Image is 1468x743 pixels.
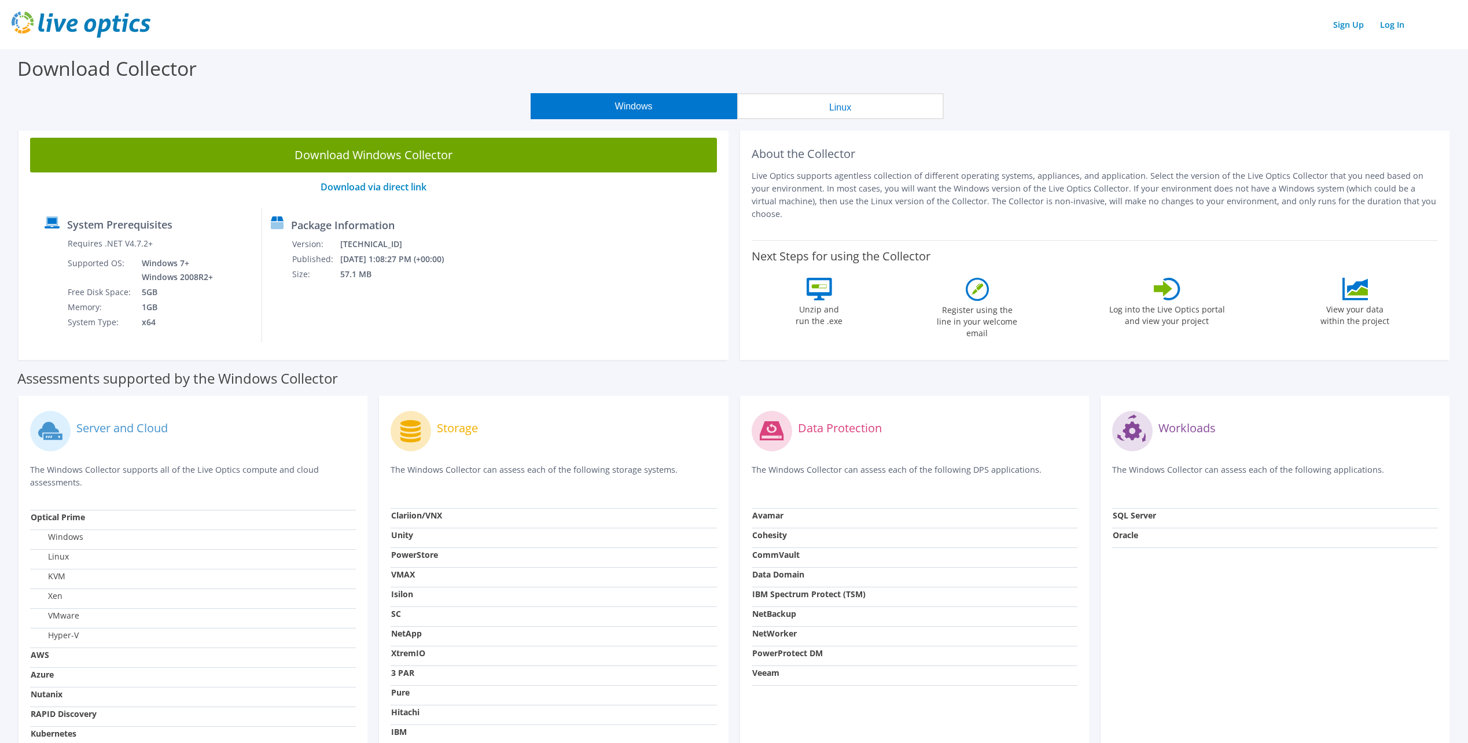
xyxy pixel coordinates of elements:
p: The Windows Collector can assess each of the following storage systems. [391,464,716,487]
td: Memory: [67,300,133,315]
strong: Azure [31,669,54,680]
label: Assessments supported by the Windows Collector [17,373,338,384]
td: Version: [292,237,340,252]
label: Xen [31,590,62,602]
label: Workloads [1158,422,1216,434]
button: Linux [737,93,944,119]
strong: Isilon [391,588,413,599]
button: Windows [531,93,737,119]
strong: Hitachi [391,707,420,718]
label: Linux [31,551,69,562]
a: Download Windows Collector [30,138,717,172]
strong: Nutanix [31,689,62,700]
strong: Avamar [752,510,783,521]
td: Supported OS: [67,256,133,285]
strong: Unity [391,529,413,540]
strong: Data Domain [752,569,804,580]
td: System Type: [67,315,133,330]
strong: RAPID Discovery [31,708,97,719]
label: Package Information [291,219,395,231]
td: x64 [133,315,215,330]
strong: NetApp [391,628,422,639]
td: Free Disk Space: [67,285,133,300]
label: System Prerequisites [67,219,172,230]
strong: Pure [391,687,410,698]
td: Published: [292,252,340,267]
a: Sign Up [1327,16,1370,33]
label: Server and Cloud [76,422,168,434]
strong: NetWorker [752,628,797,639]
td: 5GB [133,285,215,300]
a: Download via direct link [321,181,426,193]
strong: Cohesity [752,529,787,540]
label: Hyper-V [31,630,79,641]
strong: SC [391,608,401,619]
strong: Clariion/VNX [391,510,442,521]
td: [DATE] 1:08:27 PM (+00:00) [340,252,459,267]
label: KVM [31,571,65,582]
strong: IBM Spectrum Protect (TSM) [752,588,866,599]
td: 1GB [133,300,215,315]
strong: PowerProtect DM [752,648,823,659]
strong: Veeam [752,667,779,678]
label: Log into the Live Optics portal and view your project [1109,300,1226,327]
label: Windows [31,531,83,543]
p: Live Optics supports agentless collection of different operating systems, appliances, and applica... [752,170,1438,220]
strong: NetBackup [752,608,796,619]
label: Register using the line in your welcome email [934,301,1021,339]
td: 57.1 MB [340,267,459,282]
strong: Oracle [1113,529,1138,540]
label: VMware [31,610,79,621]
td: Size: [292,267,340,282]
strong: 3 PAR [391,667,414,678]
strong: AWS [31,649,49,660]
label: Data Protection [798,422,882,434]
label: Download Collector [17,55,197,82]
strong: VMAX [391,569,415,580]
p: The Windows Collector supports all of the Live Optics compute and cloud assessments. [30,464,356,489]
h2: About the Collector [752,147,1438,161]
label: Unzip and run the .exe [793,300,846,327]
strong: Optical Prime [31,512,85,523]
td: [TECHNICAL_ID] [340,237,459,252]
label: View your data within the project [1314,300,1397,327]
strong: IBM [391,726,407,737]
label: Requires .NET V4.7.2+ [68,238,153,249]
strong: SQL Server [1113,510,1156,521]
a: Log In [1374,16,1410,33]
strong: XtremIO [391,648,425,659]
img: live_optics_svg.svg [12,12,150,38]
strong: Kubernetes [31,728,76,739]
strong: CommVault [752,549,800,560]
label: Next Steps for using the Collector [752,249,930,263]
label: Storage [437,422,478,434]
strong: PowerStore [391,549,438,560]
p: The Windows Collector can assess each of the following applications. [1112,464,1438,487]
p: The Windows Collector can assess each of the following DPS applications. [752,464,1077,487]
td: Windows 7+ Windows 2008R2+ [133,256,215,285]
